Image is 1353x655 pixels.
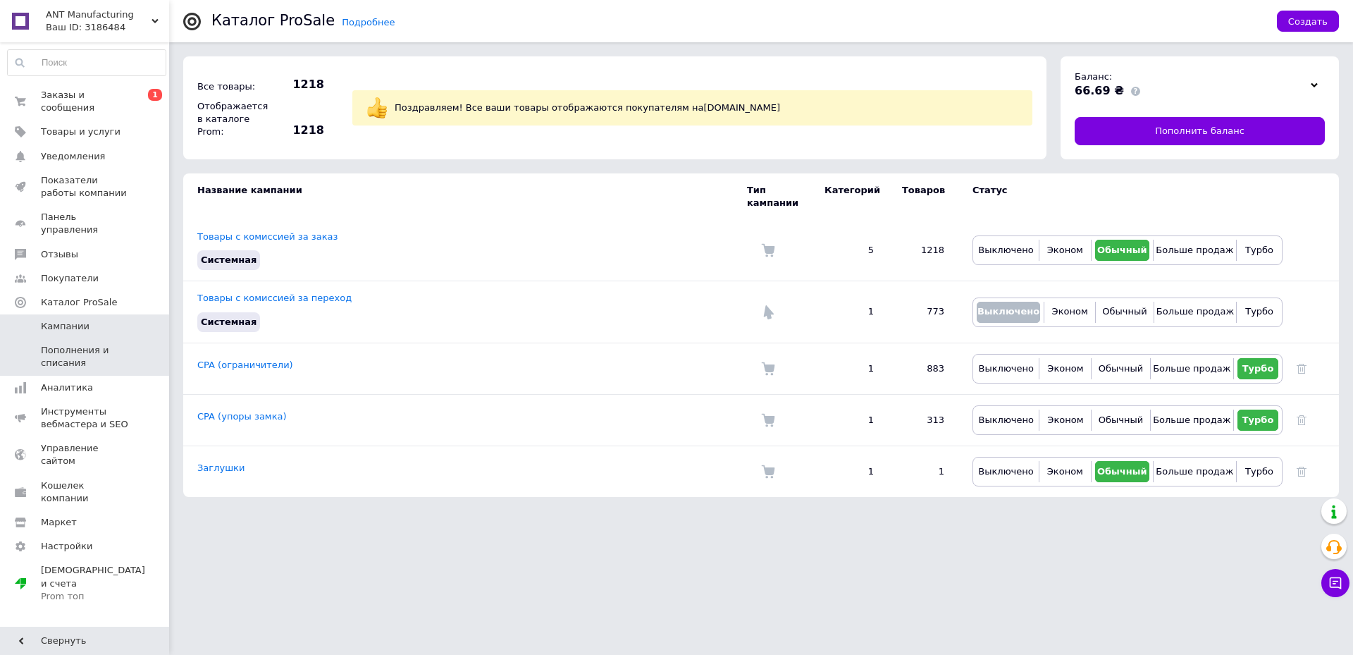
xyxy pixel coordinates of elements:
span: 1 [148,89,162,101]
input: Поиск [8,50,166,75]
button: Эконом [1048,302,1092,323]
span: Выключено [979,415,1034,425]
button: Чат с покупателем [1321,569,1349,597]
a: Удалить [1297,466,1306,477]
img: Комиссия за заказ [761,465,775,479]
button: Турбо [1237,358,1278,379]
button: Обычный [1095,410,1146,431]
div: Каталог ProSale [211,13,335,28]
span: Каталог ProSale [41,296,117,309]
button: Создать [1277,11,1339,32]
span: Выключено [978,245,1033,255]
span: 1218 [275,77,324,92]
span: Больше продаж [1153,363,1230,374]
button: Выключено [977,461,1035,482]
a: Заглушки [197,463,245,473]
span: Показатели работы компании [41,174,130,200]
span: Турбо [1245,245,1273,255]
button: Эконом [1043,461,1087,482]
span: Эконом [1047,466,1083,477]
div: Ваш ID: 3186484 [46,21,169,34]
button: Турбо [1240,240,1278,261]
a: CPA (упоры замка) [197,411,287,422]
span: Системная [201,255,257,265]
button: Турбо [1240,461,1278,482]
span: Эконом [1047,415,1083,425]
button: Обычный [1095,358,1146,379]
button: Больше продаж [1157,240,1232,261]
span: [DEMOGRAPHIC_DATA] и счета [41,564,145,603]
td: Товаров [888,173,958,220]
span: Кампании [41,320,89,333]
span: Пополнения и списания [41,344,130,369]
span: Маркет [41,516,77,529]
span: Пополнить баланс [1155,125,1244,137]
button: Эконом [1043,358,1087,379]
button: Обычный [1099,302,1149,323]
div: Все товары: [194,77,271,97]
img: Комиссия за заказ [761,413,775,427]
img: Комиссия за заказ [761,243,775,257]
span: Эконом [1047,245,1083,255]
span: Турбо [1242,415,1274,425]
td: 1218 [888,220,958,281]
td: 1 [810,343,888,394]
td: 5 [810,220,888,281]
span: Системная [201,317,257,327]
div: Prom топ [41,590,145,603]
span: Обычный [1099,415,1143,425]
span: Кошелек компании [41,479,130,505]
td: 883 [888,343,958,394]
button: Больше продаж [1154,410,1230,431]
span: Выключено [977,306,1039,317]
button: Обычный [1095,461,1149,482]
button: Выключено [977,358,1035,379]
button: Больше продаж [1157,461,1232,482]
a: Подробнее [342,17,395,27]
span: Обычный [1102,306,1147,317]
span: Панель управления [41,211,130,236]
div: Поздравляем! Все ваши товары отображаются покупателям на [DOMAIN_NAME] [391,98,1022,118]
button: Выключено [977,240,1035,261]
span: Турбо [1245,306,1273,317]
td: 1 [810,446,888,497]
div: Отображается в каталоге Prom: [194,97,271,142]
button: Выключено [977,302,1040,323]
img: Комиссия за переход [761,305,775,319]
td: Тип кампании [747,173,810,220]
span: Выключено [979,363,1034,374]
span: Больше продаж [1156,306,1234,317]
img: :+1: [366,97,388,118]
a: Товары с комиссией за переход [197,293,352,303]
td: 1 [810,281,888,343]
span: Обычный [1097,466,1147,477]
span: Управление сайтом [41,442,130,467]
button: Турбо [1240,302,1278,323]
span: Отзывы [41,248,78,261]
span: Эконом [1047,363,1083,374]
span: Больше продаж [1156,466,1233,477]
span: 66.69 ₴ [1075,84,1124,97]
span: ANT Manufacturing [46,8,152,21]
a: CPA (ограничители) [197,360,293,370]
a: Удалить [1297,415,1306,425]
td: 773 [888,281,958,343]
span: Выключено [978,466,1033,477]
span: Покупатели [41,272,99,285]
button: Больше продаж [1158,302,1232,323]
button: Турбо [1237,410,1278,431]
span: Обычный [1099,363,1143,374]
button: Больше продаж [1154,358,1230,379]
td: Название кампании [183,173,747,220]
span: Уведомления [41,150,105,163]
span: 1218 [275,123,324,138]
span: Турбо [1245,466,1273,477]
button: Выключено [977,410,1035,431]
span: Товары и услуги [41,126,121,138]
span: Турбо [1242,363,1274,374]
span: Инструменты вебмастера и SEO [41,405,130,431]
span: Больше продаж [1156,245,1233,255]
span: Баланс: [1075,71,1112,82]
span: Настройки [41,540,92,553]
td: Категорий [810,173,888,220]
